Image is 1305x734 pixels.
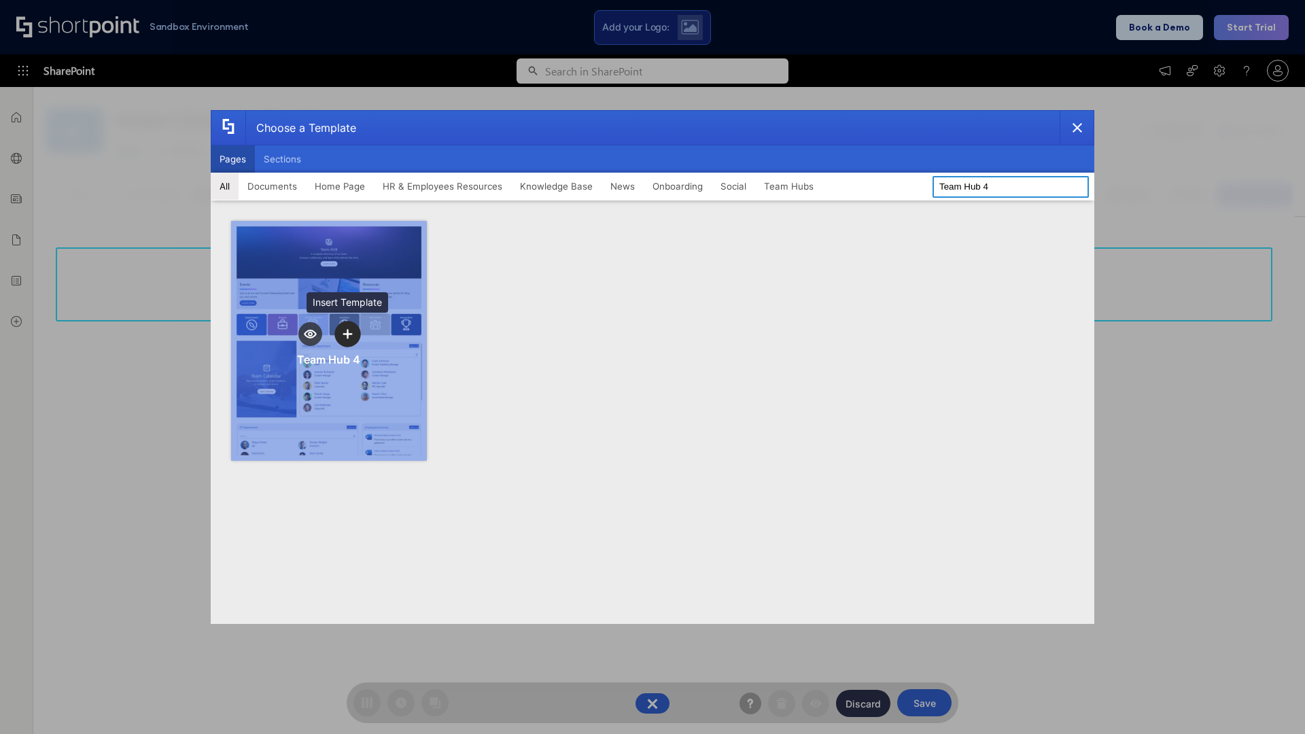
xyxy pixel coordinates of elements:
div: template selector [211,110,1094,624]
button: Pages [211,145,255,173]
button: Onboarding [644,173,712,200]
input: Search [933,176,1089,198]
button: HR & Employees Resources [374,173,511,200]
button: All [211,173,239,200]
button: Sections [255,145,310,173]
button: Team Hubs [755,173,822,200]
button: Social [712,173,755,200]
div: Team Hub 4 [297,353,360,366]
iframe: Chat Widget [1237,669,1305,734]
button: Documents [239,173,306,200]
button: Home Page [306,173,374,200]
button: News [602,173,644,200]
button: Knowledge Base [511,173,602,200]
div: Choose a Template [245,111,356,145]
